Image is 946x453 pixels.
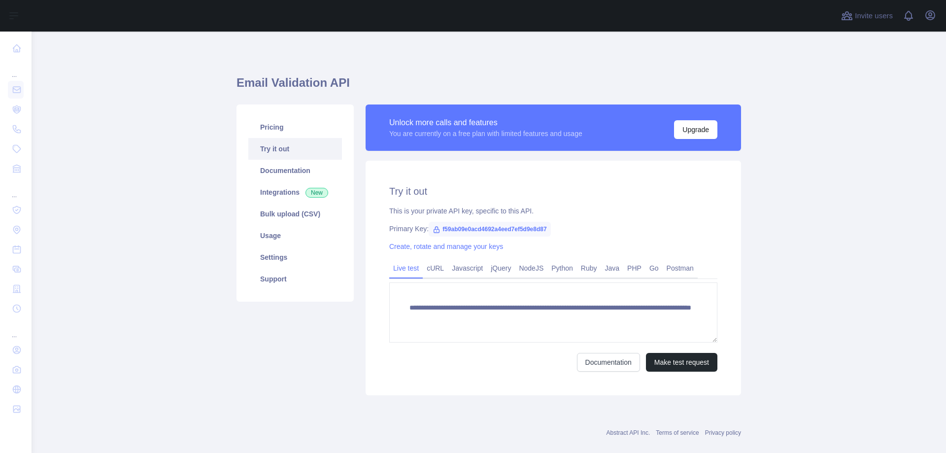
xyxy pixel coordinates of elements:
[8,59,24,79] div: ...
[389,206,717,216] div: This is your private API key, specific to this API.
[674,120,717,139] button: Upgrade
[855,10,893,22] span: Invite users
[248,138,342,160] a: Try it out
[248,246,342,268] a: Settings
[607,429,650,436] a: Abstract API Inc.
[601,260,624,276] a: Java
[389,224,717,234] div: Primary Key:
[423,260,448,276] a: cURL
[248,268,342,290] a: Support
[236,75,741,99] h1: Email Validation API
[448,260,487,276] a: Javascript
[389,117,582,129] div: Unlock more calls and features
[248,203,342,225] a: Bulk upload (CSV)
[646,353,717,372] button: Make test request
[623,260,645,276] a: PHP
[389,184,717,198] h2: Try it out
[389,129,582,139] div: You are currently on a free plan with limited features and usage
[577,353,640,372] a: Documentation
[8,319,24,339] div: ...
[248,160,342,181] a: Documentation
[547,260,577,276] a: Python
[305,188,328,198] span: New
[248,225,342,246] a: Usage
[8,179,24,199] div: ...
[248,116,342,138] a: Pricing
[389,243,503,250] a: Create, rotate and manage your keys
[515,260,547,276] a: NodeJS
[248,181,342,203] a: Integrations New
[663,260,698,276] a: Postman
[839,8,895,24] button: Invite users
[577,260,601,276] a: Ruby
[487,260,515,276] a: jQuery
[656,429,699,436] a: Terms of service
[705,429,741,436] a: Privacy policy
[645,260,663,276] a: Go
[389,260,423,276] a: Live test
[429,222,551,237] span: f59ab09e0acd4692a4eed7ef5d9e8d87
